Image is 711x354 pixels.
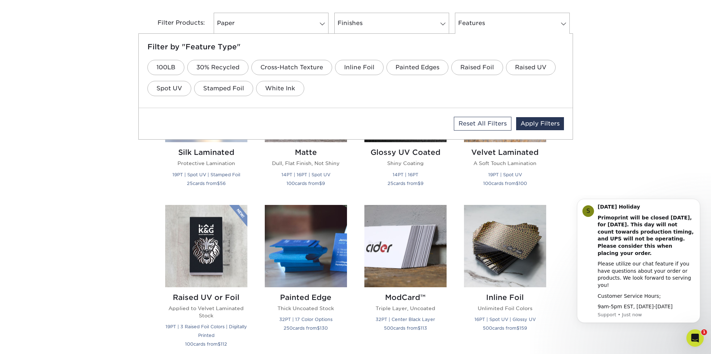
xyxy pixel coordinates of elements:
[516,181,519,186] span: $
[165,205,247,287] img: Raised UV or Foil Business Cards
[320,325,328,331] span: 130
[388,181,393,186] span: 25
[364,305,447,312] p: Triple Layer, Uncoated
[455,13,570,34] a: Features
[464,293,546,302] h2: Inline Foil
[364,160,447,167] p: Shiny Coating
[506,60,556,75] a: Raised UV
[483,325,527,331] small: cards from
[388,181,423,186] small: cards from
[488,172,522,177] small: 19PT | Spot UV
[166,324,247,338] small: 19PT | 3 Raised Foil Colors | Digitally Printed
[364,205,447,287] img: ModCard™ Business Cards
[483,325,492,331] span: 500
[474,317,536,322] small: 16PT | Spot UV | Glossy UV
[519,325,527,331] span: 159
[265,305,347,312] p: Thick Uncoated Stock
[265,293,347,302] h2: Painted Edge
[229,205,247,227] img: New Product
[147,81,191,96] a: Spot UV
[376,317,435,322] small: 32PT | Center Black Layer
[138,13,211,34] div: Filter Products:
[185,341,193,347] span: 100
[284,325,328,331] small: cards from
[187,181,226,186] small: cards from
[317,325,320,331] span: $
[165,160,247,167] p: Protective Lamination
[185,341,227,347] small: cards from
[287,181,325,186] small: cards from
[165,148,247,157] h2: Silk Laminated
[701,329,707,335] span: 1
[386,60,448,75] a: Painted Edges
[265,205,347,287] img: Painted Edge Business Cards
[335,60,384,75] a: Inline Foil
[686,329,704,347] iframe: Intercom live chat
[421,325,427,331] span: 113
[393,172,418,177] small: 14PT | 16PT
[519,181,527,186] span: 100
[218,341,221,347] span: $
[265,148,347,157] h2: Matte
[172,172,240,177] small: 19PT | Spot UV | Stamped Foil
[483,181,527,186] small: cards from
[214,13,329,34] a: Paper
[464,148,546,157] h2: Velvet Laminated
[256,81,304,96] a: White Ink
[516,117,564,130] a: Apply Filters
[319,181,322,186] span: $
[165,305,247,320] p: Applied to Velvet Laminated Stock
[334,13,449,34] a: Finishes
[483,181,492,186] span: 100
[364,148,447,157] h2: Glossy UV Coated
[384,325,427,331] small: cards from
[265,160,347,167] p: Dull, Flat Finish, Not Shiny
[454,117,511,131] a: Reset All Filters
[165,293,247,302] h2: Raised UV or Foil
[287,181,295,186] span: 100
[451,60,503,75] a: Raised Foil
[464,205,546,287] img: Inline Foil Business Cards
[279,317,333,322] small: 32PT | 17 Color Options
[147,42,564,51] h5: Filter by "Feature Type"
[221,341,227,347] span: 112
[187,60,248,75] a: 30% Recycled
[464,160,546,167] p: A Soft Touch Lamination
[464,305,546,312] p: Unlimited Foil Colors
[566,195,711,334] iframe: Intercom notifications message
[284,325,293,331] span: 250
[220,181,226,186] span: 56
[322,181,325,186] span: 9
[418,325,421,331] span: $
[418,181,421,186] span: $
[364,293,447,302] h2: ModCard™
[187,181,193,186] span: 25
[147,60,184,75] a: 100LB
[281,172,330,177] small: 14PT | 16PT | Spot UV
[421,181,423,186] span: 9
[384,325,393,331] span: 500
[251,60,332,75] a: Cross-Hatch Texture
[194,81,253,96] a: Stamped Foil
[516,325,519,331] span: $
[217,181,220,186] span: $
